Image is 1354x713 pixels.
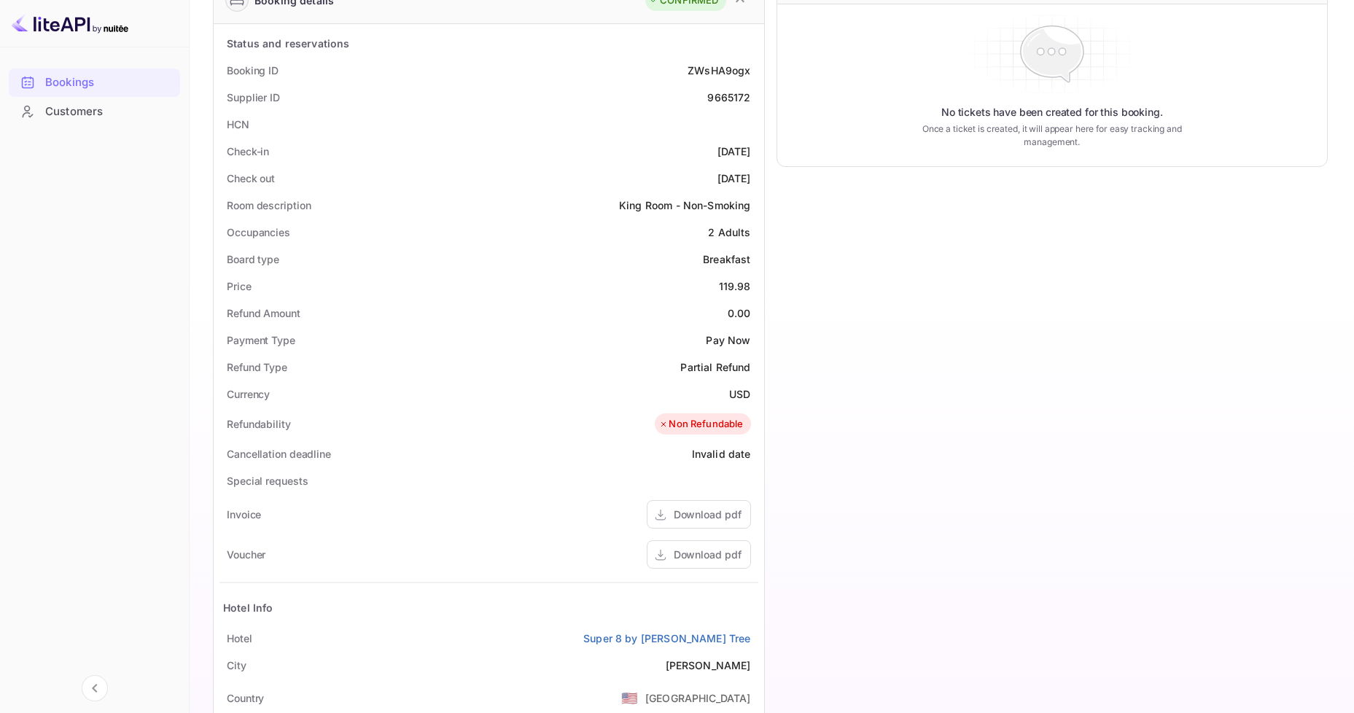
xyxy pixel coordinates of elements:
div: Booking ID [227,63,279,78]
div: Currency [227,386,270,402]
div: Country [227,690,264,706]
div: Refund Type [227,359,287,375]
div: Invalid date [692,446,751,461]
button: Collapse navigation [82,675,108,701]
div: Price [227,278,252,294]
div: Check-in [227,144,269,159]
div: 9665172 [707,90,750,105]
div: Special requests [227,473,308,488]
div: Customers [45,104,173,120]
p: Once a ticket is created, it will appear here for easy tracking and management. [904,122,1200,149]
div: ZWsHA9ogx [688,63,750,78]
div: Room description [227,198,311,213]
div: Voucher [227,547,265,562]
div: Pay Now [706,332,750,348]
div: USD [729,386,750,402]
div: Cancellation deadline [227,446,331,461]
a: Customers [9,98,180,125]
div: HCN [227,117,249,132]
div: Breakfast [703,252,750,267]
div: City [227,658,246,673]
div: Status and reservations [227,36,349,51]
div: Bookings [45,74,173,91]
div: [DATE] [717,171,751,186]
span: United States [621,685,638,711]
div: Hotel Info [223,600,273,615]
div: Supplier ID [227,90,280,105]
div: [GEOGRAPHIC_DATA] [645,690,751,706]
div: Occupancies [227,225,290,240]
div: [PERSON_NAME] [666,658,751,673]
div: Bookings [9,69,180,97]
div: 119.98 [719,278,751,294]
div: Hotel [227,631,252,646]
p: No tickets have been created for this booking. [941,105,1163,120]
div: 0.00 [728,305,751,321]
div: Partial Refund [680,359,750,375]
div: 2 Adults [708,225,750,240]
div: [DATE] [717,144,751,159]
div: Download pdf [674,547,742,562]
img: LiteAPI logo [12,12,128,35]
a: Super 8 by [PERSON_NAME] Tree [583,631,750,646]
div: Invoice [227,507,261,522]
div: Non Refundable [658,417,743,432]
div: Refundability [227,416,291,432]
div: Payment Type [227,332,295,348]
div: Refund Amount [227,305,300,321]
a: Bookings [9,69,180,96]
div: Board type [227,252,279,267]
div: Check out [227,171,275,186]
div: Download pdf [674,507,742,522]
div: King Room - Non-Smoking [619,198,750,213]
div: Customers [9,98,180,126]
